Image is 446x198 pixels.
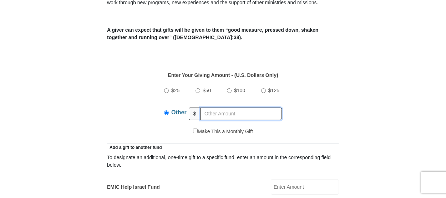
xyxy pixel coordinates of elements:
[193,129,198,133] input: Make This a Monthly Gift
[107,145,162,150] span: Add a gift to another fund
[107,154,339,169] div: To designate an additional, one-time gift to a specific fund, enter an amount in the correspondin...
[171,109,187,115] span: Other
[168,72,278,78] strong: Enter Your Giving Amount - (U.S. Dollars Only)
[268,88,279,93] span: $125
[200,108,282,120] input: Other Amount
[107,183,160,191] label: EMIC Help Israel Fund
[189,108,201,120] span: $
[171,88,179,93] span: $25
[203,88,211,93] span: $50
[107,27,318,40] b: A giver can expect that gifts will be given to them “good measure, pressed down, shaken together ...
[193,128,253,135] label: Make This a Monthly Gift
[234,88,245,93] span: $100
[271,179,339,195] input: Enter Amount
